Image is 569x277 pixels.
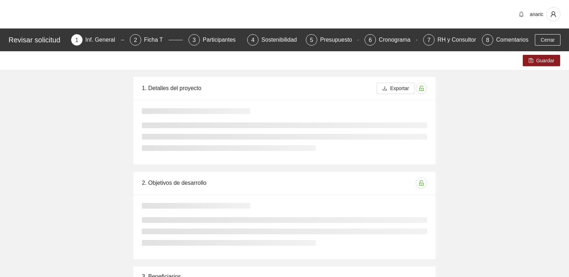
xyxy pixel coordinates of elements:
[188,34,241,46] div: 3Participantes
[130,34,183,46] div: 2Ficha T
[416,85,427,91] span: unlock
[379,34,416,46] div: Cronograma
[496,34,528,46] div: Comentarios
[365,34,418,46] div: 6Cronograma
[516,11,527,17] span: bell
[203,34,241,46] div: Participantes
[547,11,560,17] span: user
[310,37,313,43] span: 5
[85,34,121,46] div: Inf. General
[546,7,560,21] button: user
[144,34,169,46] div: Ficha T
[9,34,67,46] div: Revisar solicitud
[482,34,528,46] div: 8Comentarios
[427,37,431,43] span: 7
[486,37,489,43] span: 8
[530,11,543,17] span: anaric
[261,34,303,46] div: Sostenibilidad
[523,55,560,66] button: saveGuardar
[416,83,427,94] button: unlock
[142,78,377,98] div: 1. Detalles del proyecto
[320,34,358,46] div: Presupuesto
[142,173,415,193] div: 2. Objetivos de desarrollo
[382,86,387,92] span: download
[193,37,196,43] span: 3
[437,34,488,46] div: RH y Consultores
[541,36,555,44] span: Cerrar
[306,34,359,46] div: 5Presupuesto
[134,37,137,43] span: 2
[536,57,554,64] span: Guardar
[75,37,79,43] span: 1
[377,83,415,94] button: downloadExportar
[416,177,427,189] button: unlock
[390,84,409,92] span: Exportar
[369,37,372,43] span: 6
[535,34,560,46] button: Cerrar
[423,34,476,46] div: 7RH y Consultores
[247,34,300,46] div: 4Sostenibilidad
[251,37,255,43] span: 4
[516,9,527,20] button: bell
[528,58,533,64] span: save
[416,180,427,186] span: unlock
[71,34,124,46] div: 1Inf. General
